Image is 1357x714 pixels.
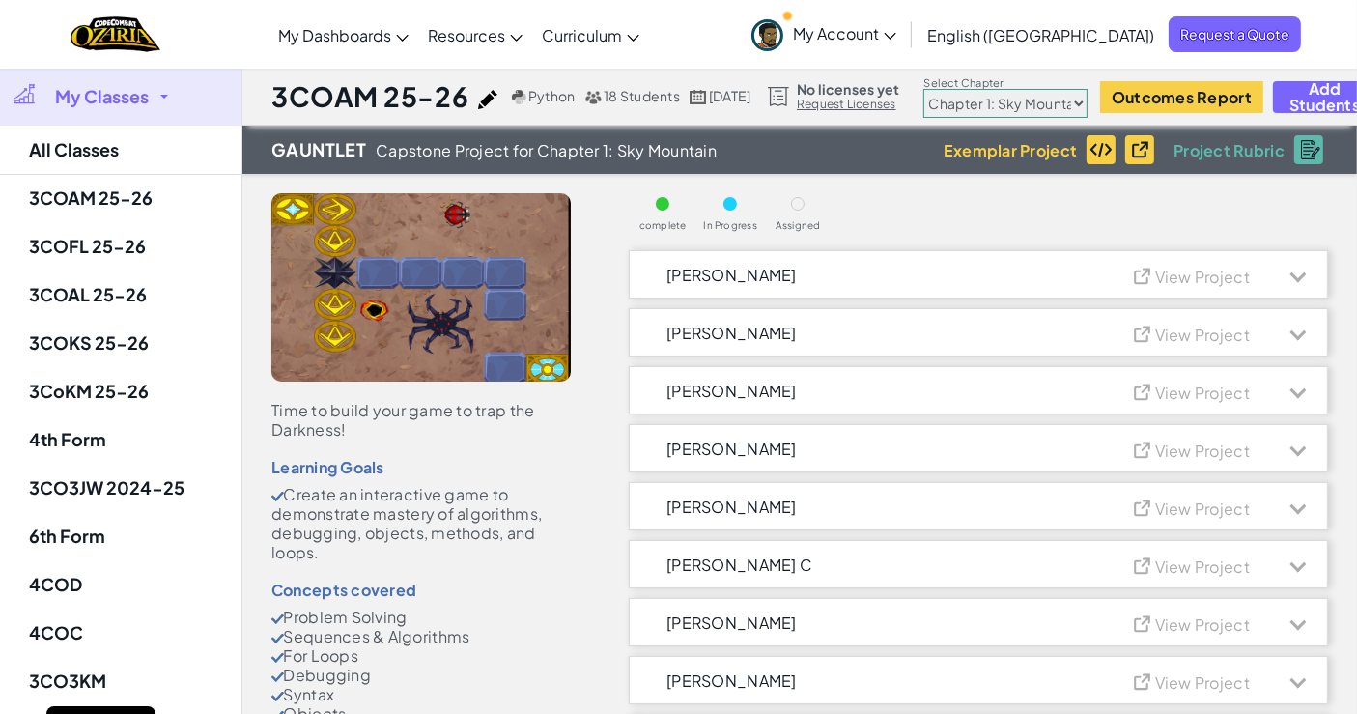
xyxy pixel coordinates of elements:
[1129,138,1159,158] img: IconViewProject_Black.svg
[512,90,526,104] img: python.png
[1169,16,1301,52] a: Request a Quote
[271,653,284,663] img: CheckMark.svg
[428,25,505,45] span: Resources
[1089,142,1113,157] img: IconExemplarCode.svg
[1131,613,1161,633] img: IconViewProject_Gray.svg
[751,19,783,51] img: avatar
[271,401,571,440] div: Time to build your game to trap the Darkness!
[271,78,468,115] h1: 3COAM 25-26
[1155,383,1250,403] span: View Project
[923,75,1088,91] label: Select Chapter
[1131,555,1161,575] img: IconViewProject_Gray.svg
[269,9,418,61] a: My Dashboards
[1131,323,1161,343] img: IconViewProject_Gray.svg
[1131,671,1161,691] img: IconViewProject_Gray.svg
[271,582,571,598] div: Concepts covered
[1131,381,1161,401] img: IconViewProject_Gray.svg
[532,9,649,61] a: Curriculum
[271,685,571,704] li: Syntax
[742,4,906,65] a: My Account
[709,87,750,104] span: [DATE]
[71,14,160,54] a: Ozaria by CodeCombat logo
[478,90,497,109] img: iconPencil.svg
[666,614,797,631] span: [PERSON_NAME]
[927,25,1154,45] span: English ([GEOGRAPHIC_DATA])
[604,87,680,104] span: 18 Students
[1155,499,1250,519] span: View Project
[1131,265,1161,285] img: IconViewProject_Gray.svg
[71,14,160,54] img: Home
[1173,142,1285,158] span: Project Rubric
[271,672,284,682] img: CheckMark.svg
[944,142,1077,158] span: Exemplar Project
[271,608,571,627] li: Problem Solving
[271,666,571,685] li: Debugging
[1131,439,1161,459] img: IconViewProject_Gray.svg
[1155,557,1250,577] span: View Project
[703,220,757,231] span: In Progress
[376,142,717,158] span: Capstone Project for Chapter 1: Sky Mountain
[918,9,1164,61] a: English ([GEOGRAPHIC_DATA])
[1100,81,1263,113] button: Outcomes Report
[584,90,602,104] img: MultipleUsers.png
[639,220,687,231] span: complete
[1301,140,1320,159] img: IconRubric.svg
[690,90,707,104] img: calendar.svg
[271,459,571,475] div: Learning Goals
[1155,325,1250,345] span: View Project
[666,441,797,457] span: [PERSON_NAME]
[1155,441,1250,461] span: View Project
[528,87,575,104] span: Python
[271,692,284,701] img: CheckMark.svg
[418,9,532,61] a: Resources
[1155,267,1250,287] span: View Project
[271,627,571,646] li: Sequences & Algorithms
[278,25,391,45] span: My Dashboards
[55,88,149,105] span: My Classes
[666,325,797,341] span: [PERSON_NAME]
[666,672,797,689] span: [PERSON_NAME]
[271,614,284,624] img: CheckMark.svg
[797,97,899,112] a: Request Licenses
[666,267,797,283] span: [PERSON_NAME]
[793,23,896,43] span: My Account
[1155,672,1250,693] span: View Project
[1131,497,1161,517] img: IconViewProject_Gray.svg
[1155,614,1250,635] span: View Project
[666,557,812,573] span: [PERSON_NAME] C
[542,25,622,45] span: Curriculum
[797,81,899,97] span: No licenses yet
[271,135,366,164] span: Gauntlet
[666,499,797,515] span: [PERSON_NAME]
[271,634,284,643] img: CheckMark.svg
[776,220,821,231] span: Assigned
[271,646,571,666] li: For Loops
[666,383,797,399] span: [PERSON_NAME]
[271,485,571,562] li: Create an interactive game to demonstrate mastery of algorithms, debugging, objects, methods, and...
[271,492,284,501] img: CheckMark.svg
